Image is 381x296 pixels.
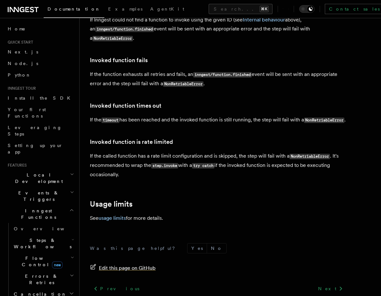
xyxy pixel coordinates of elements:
code: step.invoke [151,163,178,169]
span: Steps & Workflows [11,237,72,250]
a: Invoked function times out [90,101,161,110]
p: Was this page helpful? [90,245,179,251]
a: Next [314,283,347,294]
a: Edit this page on GitHub [90,264,156,273]
a: Home [5,23,75,35]
kbd: ⌘K [260,6,269,12]
a: Internal behaviour [243,17,285,23]
a: Leveraging Steps [5,122,75,140]
span: Node.js [8,61,38,66]
span: Inngest tour [5,86,36,91]
a: Setting up your app [5,140,75,158]
span: Next.js [8,49,38,54]
a: Your first Functions [5,104,75,122]
button: Steps & Workflows [11,234,75,252]
a: Install the SDK [5,92,75,104]
button: Inngest Functions [5,205,75,223]
p: If the has been reached and the invoked function is still running, the step will fail with a . [90,115,347,125]
a: Examples [104,2,146,17]
a: Next.js [5,46,75,58]
button: Errors & Retries [11,270,75,288]
a: Node.js [5,58,75,69]
button: No [207,243,226,253]
a: usage limits [99,215,126,221]
a: Invoked function is rate limited [90,137,173,146]
a: Overview [11,223,75,234]
code: NonRetriableError [290,154,330,159]
span: Python [8,72,31,78]
a: Usage limits [90,200,133,209]
span: Errors & Retries [11,273,70,286]
button: Flow Controlnew [11,252,75,270]
code: timeout [101,118,119,123]
span: Events & Triggers [5,190,70,202]
span: Install the SDK [8,95,74,101]
button: Events & Triggers [5,187,75,205]
code: try catch [192,163,214,169]
p: See for more details. [90,214,347,223]
span: new [52,261,63,268]
p: If Inngest could not find a function to invoke using the given ID (see above), an event will be s... [90,15,347,43]
a: AgentKit [146,2,188,17]
code: inngest/function.finished [193,72,252,78]
span: Examples [108,6,143,12]
span: Local Development [5,172,70,185]
p: If the function exhausts all retries and fails, an event will be sent with an appropriate error a... [90,70,347,88]
span: Leveraging Steps [8,125,62,136]
code: inngest/function.finished [95,27,154,32]
a: Python [5,69,75,81]
span: Setting up your app [8,143,63,154]
span: Your first Functions [8,107,46,119]
span: Inngest Functions [5,208,69,220]
button: Local Development [5,169,75,187]
p: If the called function has a rate limit configuration and is skipped, the step will fail with a .... [90,152,347,179]
span: AgentKit [150,6,184,12]
code: NonRetriableError [92,36,133,41]
span: Features [5,163,27,168]
code: NonRetriableError [304,118,344,123]
span: Flow Control [11,255,71,268]
a: Previous [90,283,143,294]
span: Home [8,26,26,32]
a: Documentation [44,2,104,18]
code: NonRetriableError [163,81,203,87]
button: Yes [187,243,207,253]
span: Quick start [5,40,33,45]
span: Overview [14,226,80,231]
a: Invoked function fails [90,56,148,65]
button: Toggle dark mode [299,5,315,13]
span: Edit this page on GitHub [99,264,156,273]
button: Search...⌘K [209,4,273,14]
span: Documentation [48,6,100,12]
